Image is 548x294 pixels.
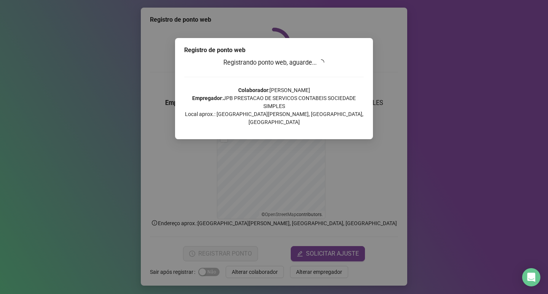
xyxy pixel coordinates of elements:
[238,87,268,93] strong: Colaborador
[192,95,222,101] strong: Empregador
[318,59,324,65] span: loading
[184,86,364,126] p: : [PERSON_NAME] : JPB PRESTACAO DE SERVICOS CONTABEIS SOCIEDADE SIMPLES Local aprox.: [GEOGRAPHIC...
[184,46,364,55] div: Registro de ponto web
[184,58,364,68] h3: Registrando ponto web, aguarde...
[522,268,540,286] div: Open Intercom Messenger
